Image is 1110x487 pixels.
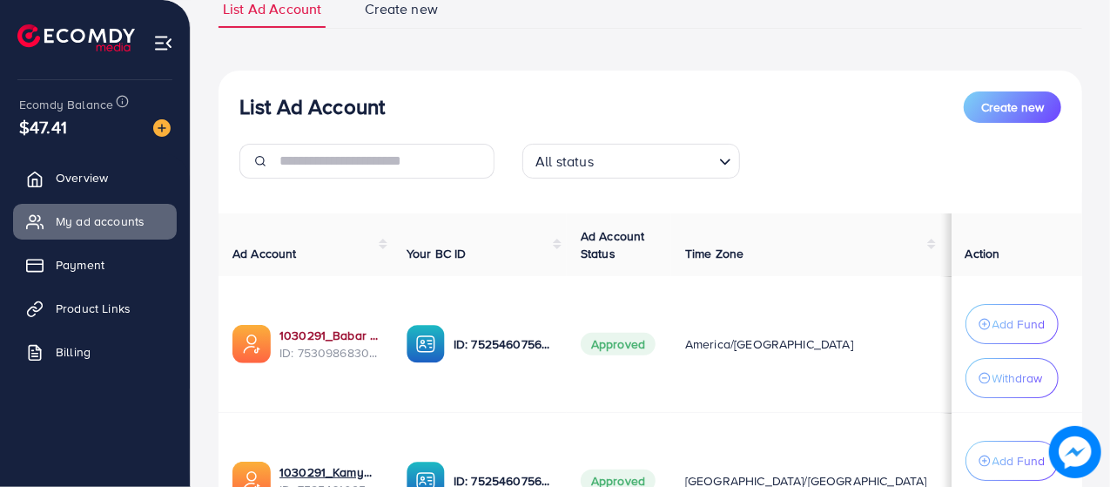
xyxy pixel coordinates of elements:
span: Your BC ID [407,245,467,262]
img: ic-ba-acc.ded83a64.svg [407,325,445,363]
img: ic-ads-acc.e4c84228.svg [232,325,271,363]
span: $47.41 [19,114,67,139]
span: All status [532,149,597,174]
a: Payment [13,247,177,282]
span: ID: 7530986830230224912 [279,344,379,362]
p: ID: 7525460756331528209 [454,334,553,355]
h3: List Ad Account [239,94,385,119]
span: Ad Account Status [581,227,645,262]
img: menu [153,33,173,53]
a: 1030291_Babar Imports_1753444527335 [279,327,379,344]
input: Search for option [599,145,712,174]
a: Billing [13,335,177,369]
img: logo [17,24,135,51]
button: Add Fund [965,304,1059,344]
span: Product Links [56,300,131,317]
span: Create new [981,98,1044,116]
span: Time Zone [685,245,743,262]
a: My ad accounts [13,204,177,239]
button: Create new [964,91,1061,123]
button: Withdraw [965,358,1059,398]
span: Approved [581,333,656,355]
div: <span class='underline'>1030291_Babar Imports_1753444527335</span></br>7530986830230224912 [279,327,379,362]
span: Ecomdy Balance [19,96,113,113]
img: image [1054,431,1096,473]
a: 1030291_Kamyab Imports_1752157964630 [279,463,379,481]
p: Withdraw [992,368,1043,389]
span: America/[GEOGRAPHIC_DATA] [685,335,853,353]
span: Action [965,245,1000,262]
p: Add Fund [992,450,1046,471]
img: image [153,119,171,137]
span: Payment [56,256,104,274]
a: Overview [13,160,177,195]
p: Add Fund [992,314,1046,335]
span: Overview [56,169,108,186]
div: Search for option [522,144,740,179]
button: Add Fund [965,441,1059,481]
span: My ad accounts [56,213,145,230]
span: Ad Account [232,245,297,262]
span: Billing [56,343,91,361]
a: Product Links [13,291,177,326]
